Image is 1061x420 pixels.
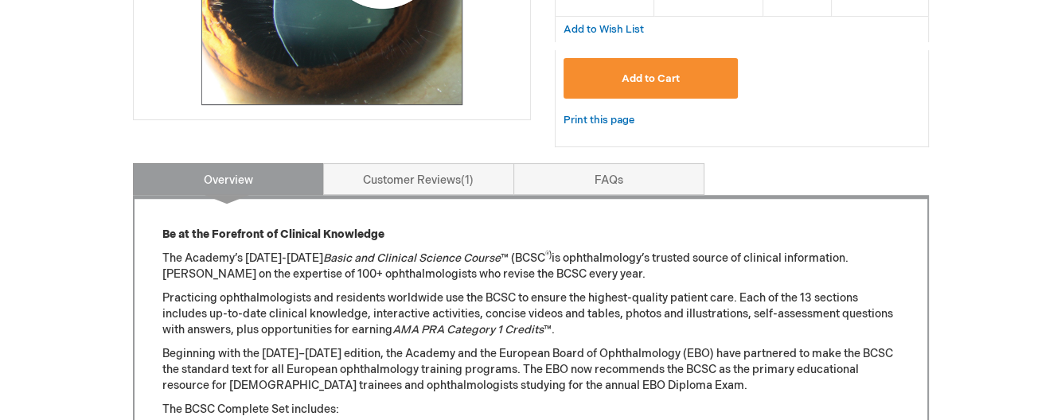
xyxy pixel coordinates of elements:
[513,163,704,195] a: FAQs
[564,58,739,99] button: Add to Cart
[162,402,899,418] p: The BCSC Complete Set includes:
[323,251,501,265] em: Basic and Clinical Science Course
[564,111,634,130] a: Print this page
[133,163,324,195] a: Overview
[545,251,552,260] sup: ®)
[323,163,514,195] a: Customer Reviews1
[564,22,644,36] a: Add to Wish List
[461,173,474,187] span: 1
[622,72,680,85] span: Add to Cart
[162,290,899,338] p: Practicing ophthalmologists and residents worldwide use the BCSC to ensure the highest-quality pa...
[162,251,899,282] p: The Academy’s [DATE]-[DATE] ™ (BCSC is ophthalmology’s trusted source of clinical information. [P...
[392,323,544,336] em: AMA PRA Category 1 Credits
[162,346,899,394] p: Beginning with the [DATE]–[DATE] edition, the Academy and the European Board of Ophthalmology (EB...
[162,227,384,241] strong: Be at the Forefront of Clinical Knowledge
[564,23,644,36] span: Add to Wish List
